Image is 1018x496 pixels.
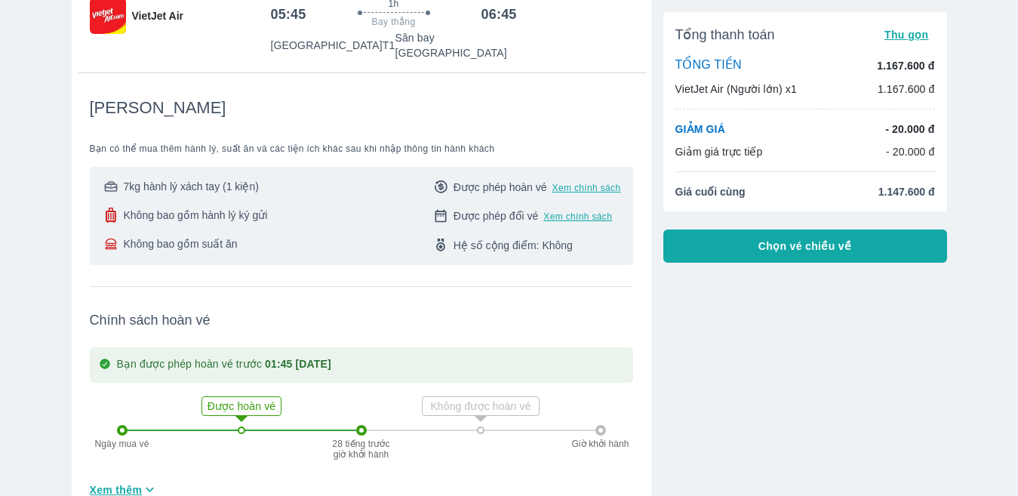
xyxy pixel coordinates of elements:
p: VietJet Air (Người lớn) x1 [675,82,797,97]
h6: 05:45 [271,5,306,23]
button: Thu gọn [878,24,935,45]
button: Chọn vé chiều về [663,230,947,263]
p: - 20.000 đ [886,144,935,159]
p: Được hoàn vé [204,399,279,414]
p: 1.167.600 đ [877,58,934,73]
p: Ngày mua vé [88,439,156,449]
strong: 01:45 [DATE] [265,358,331,370]
button: Xem chính sách [552,182,621,194]
span: Chọn vé chiều về [758,239,852,254]
span: Bay thẳng [372,16,416,28]
span: Hệ số cộng điểm: Không [454,238,573,253]
span: Không bao gồm suất ăn [124,236,238,251]
span: VietJet Air [132,8,183,23]
span: Giá cuối cùng [675,184,746,199]
span: Thu gọn [884,29,929,41]
span: [PERSON_NAME] [90,97,226,119]
span: Được phép đổi vé [454,208,539,223]
span: Không bao gồm hành lý ký gửi [124,208,268,223]
p: [GEOGRAPHIC_DATA] T1 [271,38,395,53]
span: Chính sách hoàn vé [90,311,633,329]
p: Giảm giá trực tiếp [675,144,763,159]
span: Tổng thanh toán [675,26,775,44]
span: Được phép hoàn vé [454,180,547,195]
p: Không được hoàn vé [424,399,537,414]
p: Giờ khởi hành [567,439,635,449]
button: Xem chính sách [543,211,612,223]
span: Bạn có thể mua thêm hành lý, suất ăn và các tiện ích khác sau khi nhập thông tin hành khách [90,143,633,155]
p: - 20.000 đ [885,122,934,137]
p: GIẢM GIÁ [675,122,725,137]
p: Sân bay [GEOGRAPHIC_DATA] [395,30,516,60]
h6: 06:45 [481,5,517,23]
p: TỔNG TIỀN [675,57,742,74]
span: 7kg hành lý xách tay (1 kiện) [124,179,259,194]
p: Bạn được phép hoàn vé trước [117,356,331,374]
p: 1.167.600 đ [878,82,935,97]
span: 1.147.600 đ [878,184,935,199]
p: 28 tiếng trước giờ khởi hành [331,439,392,460]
